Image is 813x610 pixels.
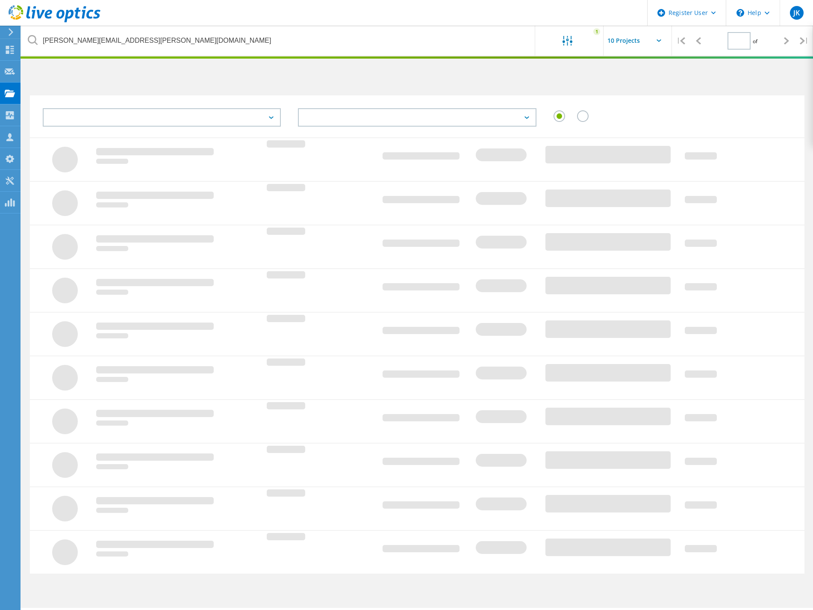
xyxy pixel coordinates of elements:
a: Live Optics Dashboard [9,18,100,24]
div: | [795,26,813,56]
span: of [753,38,757,45]
span: JK [793,9,800,16]
input: undefined [21,26,536,56]
svg: \n [736,9,744,17]
div: | [672,26,689,56]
